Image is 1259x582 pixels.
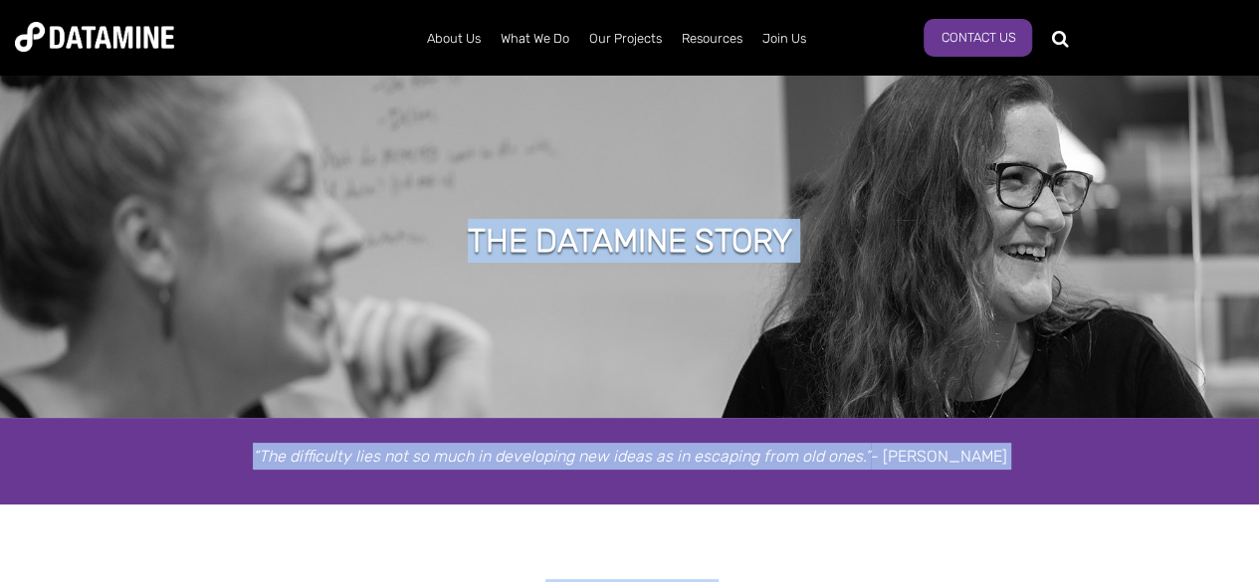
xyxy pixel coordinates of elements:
[468,219,792,263] h1: THE DATAMINE STORY
[15,22,174,52] img: Datamine
[924,19,1032,57] a: Contact Us
[672,13,752,65] a: Resources
[253,447,871,466] em: “The difficulty lies not so much in developing new ideas as in escaping from old ones.”
[417,13,491,65] a: About Us
[491,13,579,65] a: What We Do
[752,13,816,65] a: Join Us
[579,13,672,65] a: Our Projects
[48,443,1212,470] p: - [PERSON_NAME]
